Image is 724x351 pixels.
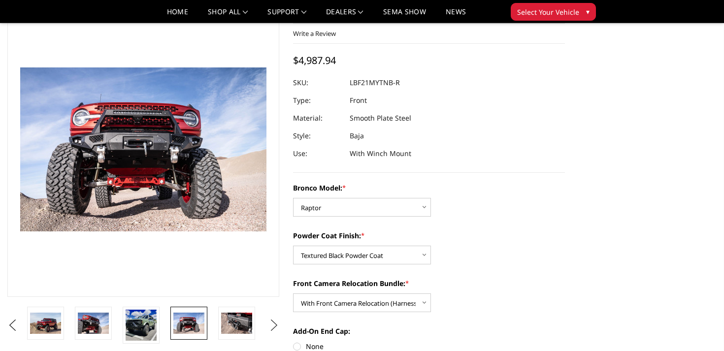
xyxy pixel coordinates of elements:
a: Dealers [326,8,363,23]
dd: Front [350,92,367,109]
a: News [446,8,466,23]
dd: LBF21MYTNB-R [350,74,400,92]
img: Bronco Baja Front (winch mount) [126,310,157,341]
label: Powder Coat Finish: [293,230,565,241]
img: Bronco Baja Front (winch mount) [30,313,61,333]
span: $4,987.94 [293,54,336,67]
button: Previous [5,318,20,333]
img: Bronco Baja Front (winch mount) [221,313,252,333]
span: Select Your Vehicle [517,7,579,17]
label: Front Camera Relocation Bundle: [293,278,565,288]
img: Bronco Baja Front (winch mount) [173,313,204,333]
dt: Material: [293,109,342,127]
button: Next [267,318,282,333]
a: Support [267,8,306,23]
dd: Baja [350,127,364,145]
button: Select Your Vehicle [511,3,596,21]
a: SEMA Show [383,8,426,23]
dt: Style: [293,127,342,145]
dd: Smooth Plate Steel [350,109,411,127]
dt: Type: [293,92,342,109]
dd: With Winch Mount [350,145,411,162]
a: Home [167,8,188,23]
img: Bronco Baja Front (winch mount) [78,313,109,333]
a: Write a Review [293,29,336,38]
dt: SKU: [293,74,342,92]
a: shop all [208,8,248,23]
span: ▾ [586,6,590,17]
label: Bronco Model: [293,183,565,193]
a: Bodyguard Ford Bronco [7,1,279,297]
label: Add-On End Cap: [293,326,565,336]
dt: Use: [293,145,342,162]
